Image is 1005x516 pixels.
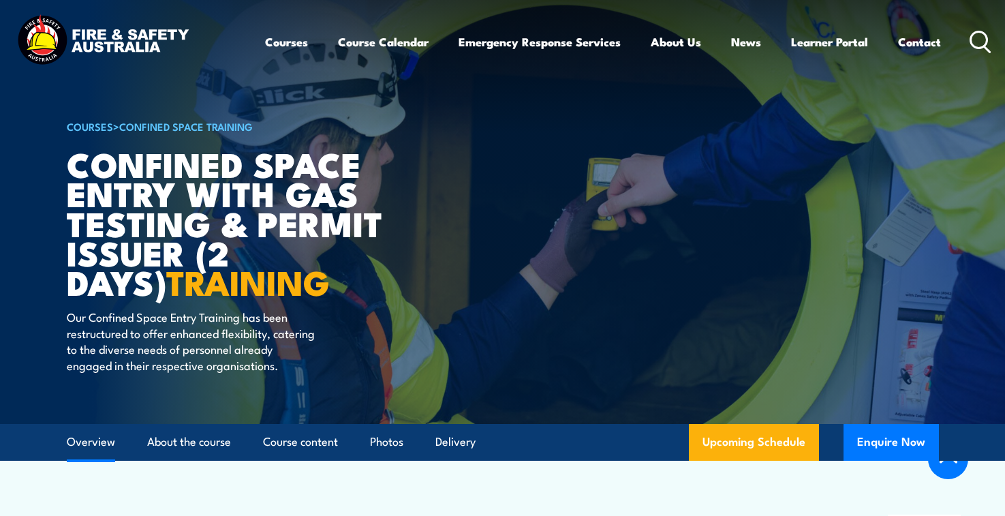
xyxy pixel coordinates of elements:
[459,24,621,60] a: Emergency Response Services
[67,424,115,460] a: Overview
[435,424,476,460] a: Delivery
[791,24,868,60] a: Learner Portal
[338,24,429,60] a: Course Calendar
[731,24,761,60] a: News
[119,119,253,134] a: Confined Space Training
[166,255,330,307] strong: TRAINING
[265,24,308,60] a: Courses
[651,24,701,60] a: About Us
[67,309,315,373] p: Our Confined Space Entry Training has been restructured to offer enhanced flexibility, catering t...
[147,424,231,460] a: About the course
[898,24,941,60] a: Contact
[263,424,338,460] a: Course content
[67,119,113,134] a: COURSES
[67,118,403,134] h6: >
[67,149,403,296] h1: Confined Space Entry with Gas Testing & Permit Issuer (2 days)
[370,424,403,460] a: Photos
[844,424,939,461] button: Enquire Now
[689,424,819,461] a: Upcoming Schedule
